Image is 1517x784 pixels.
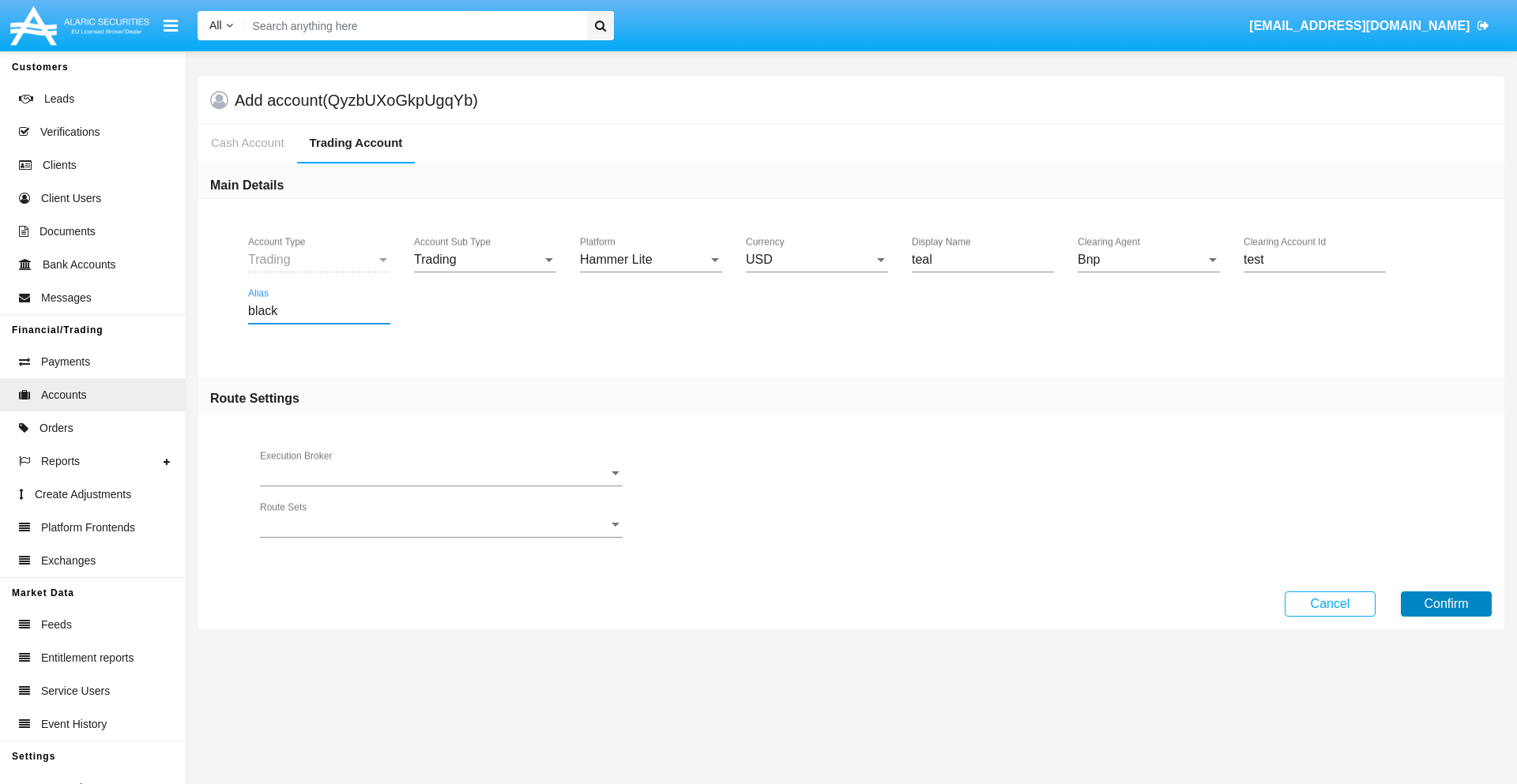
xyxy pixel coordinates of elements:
[40,223,96,240] span: Documents
[40,420,73,437] span: Orders
[198,17,245,34] a: All
[41,650,134,666] span: Entitlement reports
[41,453,80,470] span: Reports
[414,253,457,266] span: Trading
[41,290,92,306] span: Messages
[235,94,478,107] h5: Add account (QyzbUXoGkpUgqYb)
[1078,253,1100,266] span: Bnp
[41,716,107,733] span: Event History
[1401,591,1492,617] button: Confirm
[41,520,135,536] span: Platform Frontends
[245,11,582,40] input: Search
[1285,591,1376,617] button: Cancel
[41,190,101,207] span: Client Users
[44,91,74,107] span: Leads
[41,683,110,700] span: Service Users
[41,617,72,633] span: Feeds
[1242,4,1497,48] a: [EMAIL_ADDRESS][DOMAIN_NAME]
[41,553,96,569] span: Exchanges
[209,19,222,32] span: All
[43,157,77,174] span: Clients
[1249,19,1470,32] span: [EMAIL_ADDRESS][DOMAIN_NAME]
[8,2,152,49] img: Logo image
[43,257,116,273] span: Bank Accounts
[210,177,284,194] h6: Main Details
[746,253,773,266] span: USD
[35,486,131,503] span: Create Adjustments
[40,124,100,141] span: Verifications
[260,467,608,481] span: Execution Broker
[41,387,87,403] span: Accounts
[260,518,608,532] span: Route Sets
[210,390,299,407] h6: Route Settings
[248,253,291,266] span: Trading
[580,253,653,266] span: Hammer Lite
[41,354,90,370] span: Payments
